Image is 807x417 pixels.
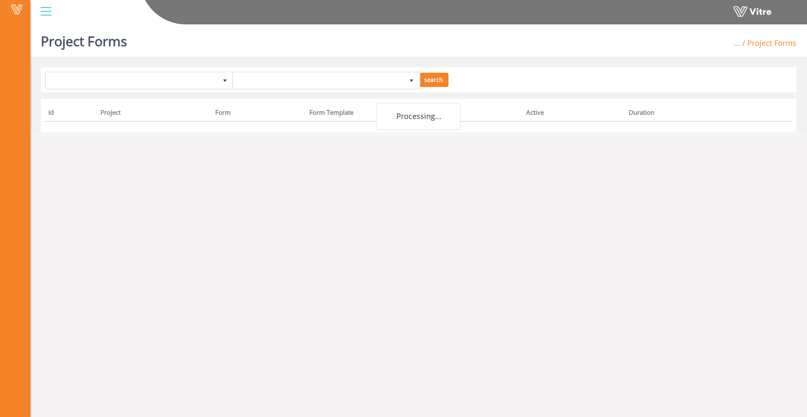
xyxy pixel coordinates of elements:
[217,73,232,88] span: select
[97,106,212,122] th: Project
[625,106,764,122] th: Duration
[377,103,461,130] div: Processing...
[734,38,740,48] span: ...
[419,73,448,87] input: search
[45,106,97,122] th: Id
[306,106,523,122] th: Form Template
[404,73,419,88] span: select
[212,106,306,122] th: Form
[740,38,796,49] li: Project Forms
[523,106,625,122] th: Active
[41,21,127,57] h1: Project Forms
